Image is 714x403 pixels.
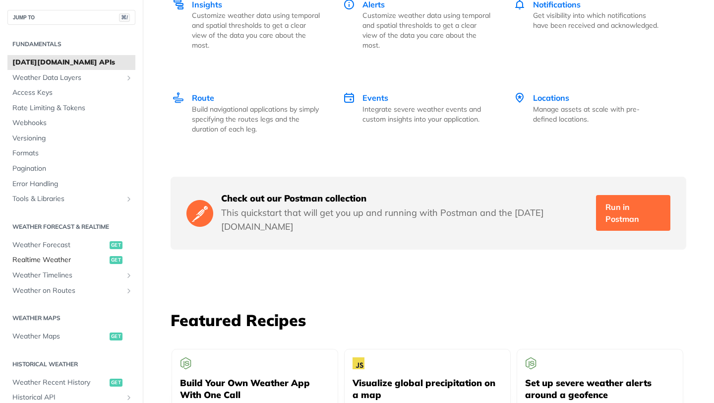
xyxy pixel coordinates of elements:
[12,179,133,189] span: Error Handling
[12,118,133,128] span: Webhooks
[7,55,135,70] a: [DATE][DOMAIN_NAME] APIs
[12,194,122,204] span: Tools & Libraries
[110,241,122,249] span: get
[362,10,492,50] p: Customize weather data using temporal and spatial thresholds to get a clear view of the data you ...
[7,85,135,100] a: Access Keys
[533,104,662,124] p: Manage assets at scale with pre-defined locations.
[12,286,122,296] span: Weather on Routes
[525,377,675,401] h5: Set up severe weather alerts around a geofence
[533,93,569,103] span: Locations
[596,195,670,231] a: Run in Postman
[7,253,135,268] a: Realtime Weatherget
[353,377,502,401] h5: Visualize global precipitation on a map
[7,192,135,206] a: Tools & LibrariesShow subpages for Tools & Libraries
[7,238,135,253] a: Weather Forecastget
[7,161,135,176] a: Pagination
[171,309,686,331] h3: Featured Recipes
[7,314,135,323] h2: Weather Maps
[172,71,332,155] a: Route Route Build navigational applications by simply specifying the routes legs and the duration...
[12,148,133,158] span: Formats
[12,88,133,98] span: Access Keys
[514,92,526,104] img: Locations
[533,10,662,30] p: Get visibility into which notifications have been received and acknowledged.
[7,360,135,369] h2: Historical Weather
[7,268,135,283] a: Weather TimelinesShow subpages for Weather Timelines
[12,73,122,83] span: Weather Data Layers
[12,378,107,388] span: Weather Recent History
[12,164,133,174] span: Pagination
[110,379,122,387] span: get
[186,199,213,228] img: Postman Logo
[7,10,135,25] button: JUMP TO⌘/
[180,377,330,401] h5: Build Your Own Weather App With One Call
[503,71,673,155] a: Locations Locations Manage assets at scale with pre-defined locations.
[12,332,107,341] span: Weather Maps
[125,271,133,279] button: Show subpages for Weather Timelines
[7,329,135,344] a: Weather Mapsget
[192,104,321,134] p: Build navigational applications by simply specifying the routes legs and the duration of each leg.
[12,393,122,403] span: Historical API
[125,74,133,82] button: Show subpages for Weather Data Layers
[221,206,588,234] p: This quickstart that will get you up and running with Postman and the [DATE][DOMAIN_NAME]
[362,104,492,124] p: Integrate severe weather events and custom insights into your application.
[332,71,503,155] a: Events Events Integrate severe weather events and custom insights into your application.
[192,10,321,50] p: Customize weather data using temporal and spatial thresholds to get a clear view of the data you ...
[7,101,135,116] a: Rate Limiting & Tokens
[7,40,135,49] h2: Fundamentals
[7,283,135,298] a: Weather on RoutesShow subpages for Weather on Routes
[12,255,107,265] span: Realtime Weather
[12,134,133,143] span: Versioning
[343,92,355,104] img: Events
[125,394,133,402] button: Show subpages for Historical API
[7,116,135,131] a: Webhooks
[12,58,133,67] span: [DATE][DOMAIN_NAME] APIs
[7,131,135,146] a: Versioning
[12,103,133,113] span: Rate Limiting & Tokens
[362,93,388,103] span: Events
[110,333,122,340] span: get
[7,375,135,390] a: Weather Recent Historyget
[7,146,135,161] a: Formats
[192,93,214,103] span: Route
[110,256,122,264] span: get
[7,70,135,85] a: Weather Data LayersShow subpages for Weather Data Layers
[119,13,130,22] span: ⌘/
[7,222,135,231] h2: Weather Forecast & realtime
[221,193,588,204] h5: Check out our Postman collection
[12,240,107,250] span: Weather Forecast
[125,287,133,295] button: Show subpages for Weather on Routes
[12,270,122,280] span: Weather Timelines
[7,177,135,192] a: Error Handling
[173,92,184,104] img: Route
[125,195,133,203] button: Show subpages for Tools & Libraries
